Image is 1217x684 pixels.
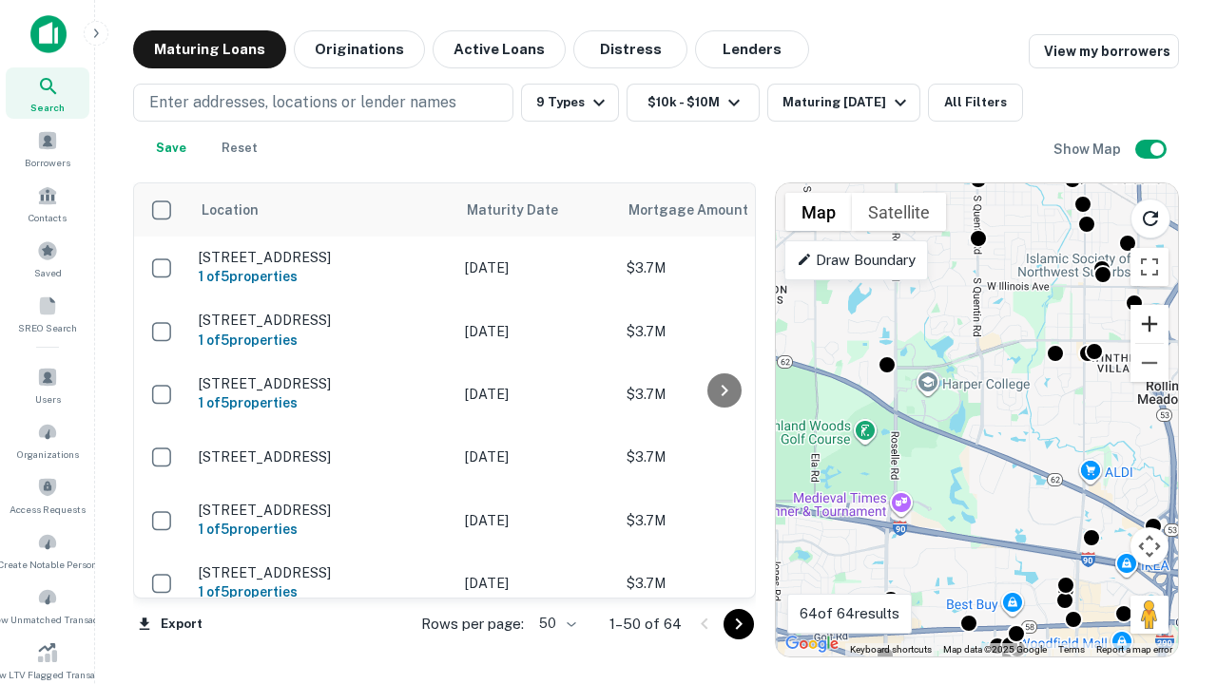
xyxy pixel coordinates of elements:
a: Create Notable Person [6,524,89,576]
button: Maturing [DATE] [767,84,920,122]
button: Show street map [785,193,852,231]
button: Lenders [695,30,809,68]
p: Draw Boundary [797,249,916,272]
th: Location [189,183,455,237]
a: Borrowers [6,123,89,174]
p: [DATE] [465,321,608,342]
p: Enter addresses, locations or lender names [149,91,456,114]
button: Keyboard shortcuts [850,643,932,656]
span: Users [35,391,61,407]
p: [DATE] [465,573,608,594]
button: Show satellite imagery [852,193,946,231]
button: Go to next page [724,609,754,639]
button: Maturing Loans [133,30,286,68]
a: Terms (opens in new tab) [1058,644,1085,655]
a: Contacts [6,178,89,229]
button: Distress [573,30,687,68]
p: [DATE] [465,446,608,467]
img: capitalize-icon.png [30,15,67,53]
button: Reset [209,129,270,167]
a: Saved [6,233,89,284]
button: Originations [294,30,425,68]
a: View my borrowers [1029,34,1179,68]
a: Report a map error [1096,644,1172,655]
h6: 1 of 5 properties [199,581,446,602]
button: Active Loans [433,30,566,68]
button: Zoom out [1130,344,1169,382]
span: Access Requests [10,502,86,517]
p: 1–50 of 64 [609,613,682,636]
span: Saved [34,265,62,280]
span: Map data ©2025 Google [943,644,1047,655]
p: $3.7M [627,573,817,594]
button: Toggle fullscreen view [1130,248,1169,286]
button: All Filters [928,84,1023,122]
p: $3.7M [627,321,817,342]
p: [DATE] [465,384,608,405]
span: Maturity Date [467,199,583,221]
p: [STREET_ADDRESS] [199,502,446,519]
a: Users [6,359,89,410]
p: $3.7M [627,446,817,467]
p: $3.7M [627,384,817,405]
h6: 1 of 5 properties [199,519,446,540]
a: Access Requests [6,469,89,521]
button: Zoom in [1130,305,1169,343]
div: Maturing [DATE] [782,91,912,114]
p: 64 of 64 results [800,602,899,625]
p: Rows per page: [421,613,524,636]
a: SREO Search [6,288,89,339]
img: Google [781,632,843,656]
button: Map camera controls [1130,527,1169,565]
th: Mortgage Amount [617,183,826,237]
span: SREO Search [18,320,77,335]
button: $10k - $10M [627,84,760,122]
p: [DATE] [465,510,608,531]
button: Export [133,610,207,638]
h6: 1 of 5 properties [199,392,446,413]
p: [STREET_ADDRESS] [199,448,446,465]
span: Organizations [17,446,79,462]
p: [DATE] [465,257,608,278]
a: Organizations [6,414,89,465]
th: Maturity Date [455,183,617,237]
p: $3.7M [627,257,817,278]
span: Mortgage Amount [628,199,773,221]
span: Search [30,100,65,115]
button: Save your search to get updates of matches that match your search criteria. [141,129,202,167]
p: [STREET_ADDRESS] [199,249,446,266]
h6: 1 of 5 properties [199,330,446,351]
p: $3.7M [627,510,817,531]
button: 9 Types [521,84,619,122]
p: [STREET_ADDRESS] [199,375,446,392]
span: Borrowers [25,155,70,170]
iframe: Chat Widget [1122,532,1217,623]
a: Review Unmatched Transactions [6,579,89,631]
p: [STREET_ADDRESS] [199,312,446,329]
p: [STREET_ADDRESS] [199,564,446,581]
button: Reload search area [1130,199,1170,238]
span: Contacts [29,210,67,225]
span: Location [201,199,259,221]
h6: 1 of 5 properties [199,266,446,287]
button: Enter addresses, locations or lender names [133,84,513,122]
div: 50 [531,610,579,637]
h6: Show Map [1053,139,1124,160]
a: Search [6,67,89,119]
a: Open this area in Google Maps (opens a new window) [781,632,843,656]
div: 0 0 [776,183,1178,656]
